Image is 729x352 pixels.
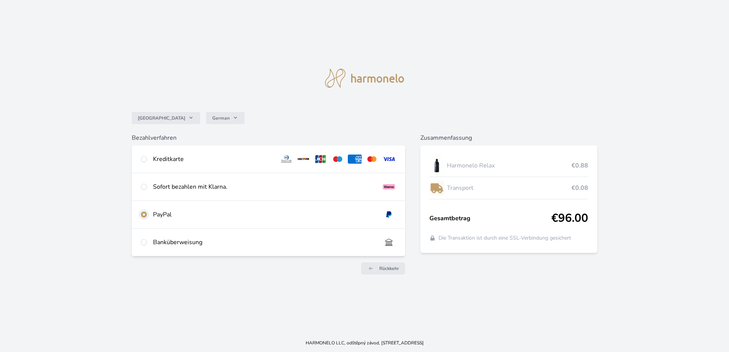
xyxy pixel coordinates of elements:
span: Transport [447,183,572,193]
span: Gesamtbetrag [429,214,552,223]
span: [GEOGRAPHIC_DATA] [138,115,185,121]
img: jcb.svg [314,155,328,164]
img: bankTransfer_IBAN.svg [382,238,396,247]
span: Harmonelo Relax [447,161,572,170]
div: PayPal [153,210,376,219]
span: €0.88 [571,161,588,170]
img: klarna_paynow.svg [382,182,396,191]
img: delivery-lo.png [429,178,444,197]
button: [GEOGRAPHIC_DATA] [132,112,200,124]
img: discover.svg [297,155,311,164]
span: Die Transaktion ist durch eine SSL-Verbindung gesichert [439,234,571,242]
div: Banküberweisung [153,238,376,247]
h6: Bezahlverfahren [132,133,405,142]
img: logo.svg [325,69,404,88]
span: Rückkehr [379,265,399,271]
img: visa.svg [382,155,396,164]
img: maestro.svg [331,155,345,164]
img: mc.svg [365,155,379,164]
img: amex.svg [348,155,362,164]
div: Kreditkarte [153,155,274,164]
span: €0.08 [571,183,588,193]
span: €96.00 [551,212,588,225]
img: diners.svg [279,155,293,164]
div: Sofort bezahlen mit Klarna. [153,182,376,191]
button: German [206,112,245,124]
span: German [212,115,230,121]
img: paypal.svg [382,210,396,219]
a: Rückkehr [361,262,405,275]
h6: Zusammenfassung [420,133,598,142]
img: CLEAN_RELAX_se_stinem_x-lo.jpg [429,156,444,175]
